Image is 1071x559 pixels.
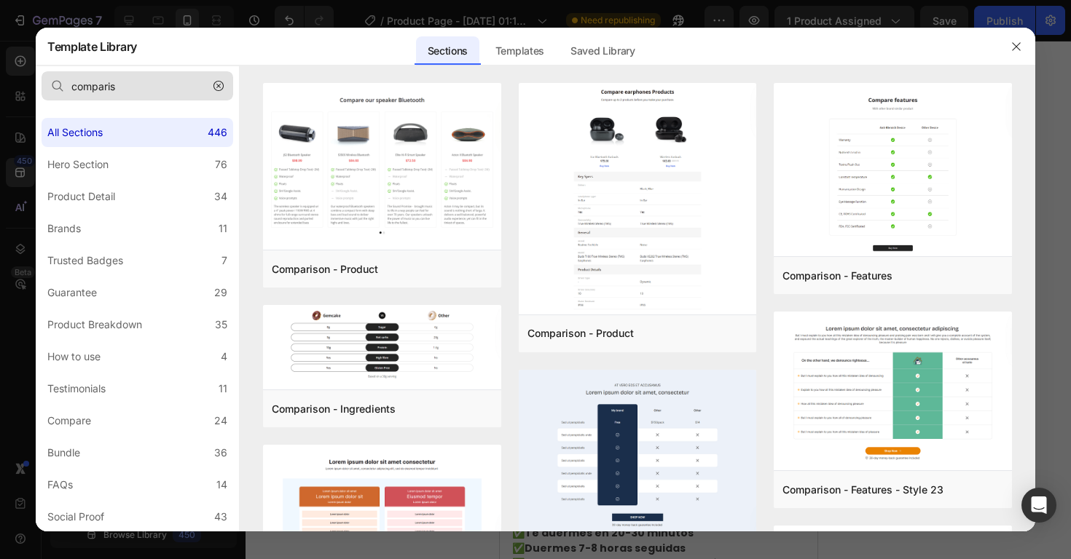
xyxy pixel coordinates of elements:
[215,156,227,173] div: 76
[47,220,81,237] div: Brands
[47,316,142,333] div: Product Breakdown
[774,83,1012,259] img: cf.png
[42,1,305,47] li: → [PERSON_NAME] a disminuir la inquietud y el insomnio relacionado con el estrés emocional.
[12,72,305,130] p: SLEEP BOOSTER® v/s OTROS PRODUCTOS
[47,28,137,66] h2: Template Library
[47,412,91,429] div: Compare
[782,267,892,285] div: Comparison - Features
[219,380,227,397] div: 11
[47,284,97,301] div: Guarantee
[47,444,80,461] div: Bundle
[782,481,943,499] div: Comparison - Features - Style 23
[221,348,227,365] div: 4
[47,188,115,205] div: Product Detail
[272,400,396,418] div: Comparison - Ingredients
[263,83,501,253] img: cp-1.png
[47,124,103,141] div: All Sections
[221,252,227,269] div: 7
[214,188,227,205] div: 34
[263,305,501,386] img: ci.png
[527,325,634,342] div: Comparison - Product
[774,312,1012,473] img: c23.png
[25,500,186,515] strong: Duermes 7-8 horas seguidas
[11,137,307,432] img: gempages_557136869737890579-dfe467a8-7eaa-43b3-9f06-c8a897b46715.png
[56,1,219,16] strong: Extracto de pulsatila vulgaris
[215,316,227,333] div: 35
[25,485,194,499] strong: Te duermes en 20-30 minutos
[47,476,73,493] div: FAQs
[1021,488,1056,523] div: Open Intercom Messenger
[219,220,227,237] div: 11
[25,515,224,530] strong: Despiertas renovado y con energía
[519,83,757,317] img: cp.png
[47,380,106,397] div: Testimonials
[42,71,233,100] input: E.g.: Black Friday, Sale, etc.
[208,124,227,141] div: 446
[11,71,307,131] h2: Rich Text Editor. Editing area: main
[214,412,227,429] div: 24
[214,508,227,526] div: 43
[214,444,227,461] div: 36
[216,476,227,493] div: 14
[559,36,647,66] div: Saved Library
[214,284,227,301] div: 29
[47,156,109,173] div: Hero Section
[519,370,757,551] img: c28.png
[484,36,556,66] div: Templates
[47,508,104,526] div: Social Proof
[47,252,123,269] div: Trusted Badges
[47,348,101,365] div: How to use
[416,36,479,66] div: Sections
[12,454,305,469] p: Al comenzar a tomar Sleep Booster, notarás que:
[272,261,378,278] div: Comparison - Product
